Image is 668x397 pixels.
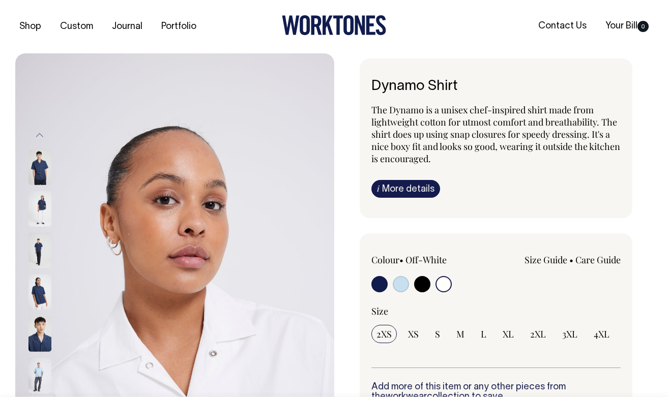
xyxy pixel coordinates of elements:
img: dark-navy [28,233,51,268]
span: • [569,254,573,266]
a: Contact Us [534,18,591,35]
input: M [451,325,470,343]
input: 2XL [525,325,551,343]
div: Size [371,305,621,317]
span: XS [408,328,419,340]
input: 4XL [589,325,615,343]
a: Size Guide [525,254,567,266]
img: dark-navy [28,191,51,227]
div: Colour [371,254,471,266]
span: The Dynamo is a unisex chef-inspired shirt made from lightweight cotton for utmost comfort and br... [371,104,620,165]
a: Care Guide [575,254,621,266]
img: dark-navy [28,316,51,352]
input: L [476,325,491,343]
label: Off-White [405,254,447,266]
span: 4XL [594,328,609,340]
input: 3XL [557,325,583,343]
img: dark-navy [28,149,51,185]
input: XS [403,325,424,343]
button: Previous [32,124,47,146]
a: Your Bill0 [601,18,653,35]
img: dark-navy [28,274,51,310]
img: true-blue [28,358,51,393]
span: 3XL [562,328,577,340]
span: 0 [637,21,649,32]
a: Custom [56,18,97,35]
span: S [435,328,440,340]
span: M [456,328,464,340]
span: L [481,328,486,340]
a: Shop [15,18,45,35]
h6: Dynamo Shirt [371,79,621,95]
span: 2XS [376,328,392,340]
span: XL [503,328,514,340]
input: S [430,325,445,343]
span: • [399,254,403,266]
a: iMore details [371,180,440,198]
a: Portfolio [157,18,200,35]
span: 2XL [530,328,546,340]
a: Journal [108,18,147,35]
input: XL [498,325,519,343]
input: 2XS [371,325,397,343]
span: i [377,183,380,194]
